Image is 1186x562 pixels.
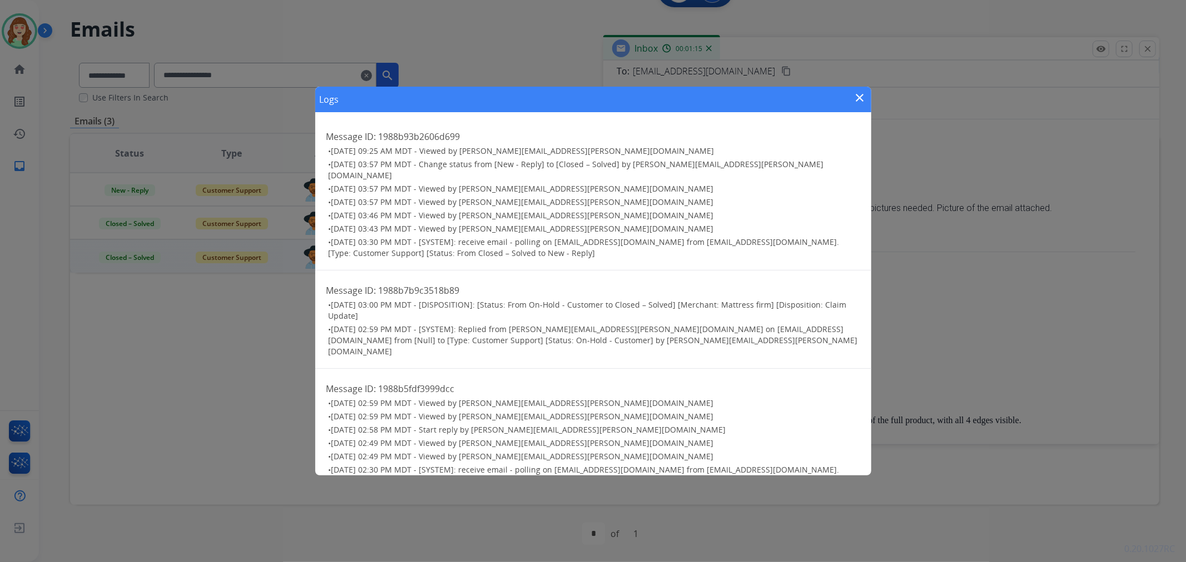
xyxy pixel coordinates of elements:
[329,223,860,234] h3: •
[331,197,714,207] span: [DATE] 03:57 PM MDT - Viewed by [PERSON_NAME][EMAIL_ADDRESS][PERSON_NAME][DOMAIN_NAME]
[329,451,860,462] h3: •
[1124,542,1175,555] p: 0.20.1027RC
[329,183,860,194] h3: •
[329,424,860,435] h3: •
[329,464,860,486] h3: •
[331,183,714,194] span: [DATE] 03:57 PM MDT - Viewed by [PERSON_NAME][EMAIL_ADDRESS][PERSON_NAME][DOMAIN_NAME]
[326,383,376,395] span: Message ID:
[326,284,376,297] span: Message ID:
[329,197,860,208] h3: •
[329,464,840,486] span: [DATE] 02:30 PM MDT - [SYSTEM]: receive email - polling on [EMAIL_ADDRESS][DOMAIN_NAME] from [EMA...
[329,438,860,449] h3: •
[331,451,714,461] span: [DATE] 02:49 PM MDT - Viewed by [PERSON_NAME][EMAIL_ADDRESS][PERSON_NAME][DOMAIN_NAME]
[329,299,847,321] span: [DATE] 03:00 PM MDT - [DISPOSITION]: [Status: From On-Hold - Customer to Closed – Solved] [Mercha...
[331,210,714,220] span: [DATE] 03:46 PM MDT - Viewed by [PERSON_NAME][EMAIL_ADDRESS][PERSON_NAME][DOMAIN_NAME]
[329,398,860,409] h3: •
[331,424,726,435] span: [DATE] 02:58 PM MDT - Start reply by [PERSON_NAME][EMAIL_ADDRESS][PERSON_NAME][DOMAIN_NAME]
[331,411,714,421] span: [DATE] 02:59 PM MDT - Viewed by [PERSON_NAME][EMAIL_ADDRESS][PERSON_NAME][DOMAIN_NAME]
[379,383,455,395] span: 1988b5fdf3999dcc
[329,299,860,322] h3: •
[331,398,714,408] span: [DATE] 02:59 PM MDT - Viewed by [PERSON_NAME][EMAIL_ADDRESS][PERSON_NAME][DOMAIN_NAME]
[379,284,460,297] span: 1988b7b9c3518b89
[329,237,840,258] span: [DATE] 03:30 PM MDT - [SYSTEM]: receive email - polling on [EMAIL_ADDRESS][DOMAIN_NAME] from [EMA...
[326,131,376,143] span: Message ID:
[320,93,339,106] h1: Logs
[329,411,860,422] h3: •
[329,159,824,180] span: [DATE] 03:57 PM MDT - Change status from [New - Reply] to [Closed – Solved] by [PERSON_NAME][EMAI...
[331,145,714,156] span: [DATE] 09:25 AM MDT - Viewed by [PERSON_NAME][EMAIL_ADDRESS][PERSON_NAME][DOMAIN_NAME]
[329,237,860,259] h3: •
[329,145,860,157] h3: •
[329,324,860,357] h3: •
[331,223,714,234] span: [DATE] 03:43 PM MDT - Viewed by [PERSON_NAME][EMAIL_ADDRESS][PERSON_NAME][DOMAIN_NAME]
[329,159,860,181] h3: •
[329,210,860,221] h3: •
[329,324,858,357] span: [DATE] 02:59 PM MDT - [SYSTEM]: Replied from [PERSON_NAME][EMAIL_ADDRESS][PERSON_NAME][DOMAIN_NAM...
[853,91,867,104] mat-icon: close
[379,131,460,143] span: 1988b93b2606d699
[331,438,714,448] span: [DATE] 02:49 PM MDT - Viewed by [PERSON_NAME][EMAIL_ADDRESS][PERSON_NAME][DOMAIN_NAME]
